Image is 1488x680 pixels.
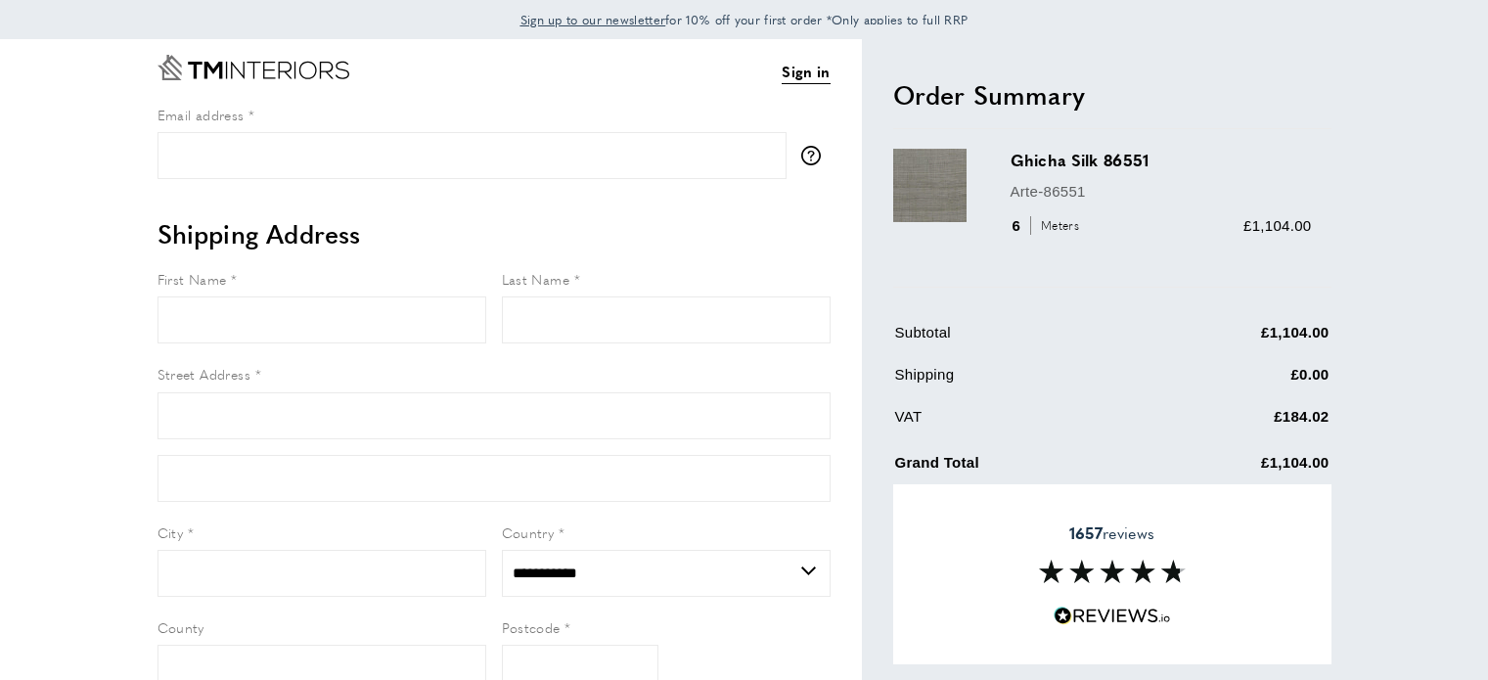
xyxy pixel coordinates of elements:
[895,405,1135,443] td: VAT
[520,11,666,28] span: Sign up to our newsletter
[1137,321,1330,359] td: £1,104.00
[1243,217,1311,234] span: £1,104.00
[895,321,1135,359] td: Subtotal
[158,364,251,384] span: Street Address
[1011,214,1086,238] div: 6
[801,146,831,165] button: More information
[502,522,555,542] span: Country
[158,216,831,251] h2: Shipping Address
[520,11,969,28] span: for 10% off your first order *Only applies to full RRP
[1054,607,1171,625] img: Reviews.io 5 stars
[520,10,666,29] a: Sign up to our newsletter
[893,77,1331,113] h2: Order Summary
[158,105,245,124] span: Email address
[1011,149,1312,171] h3: Ghicha Silk 86551
[1011,180,1312,204] p: Arte-86551
[502,617,561,637] span: Postcode
[158,55,349,80] a: Go to Home page
[1039,560,1186,583] img: Reviews section
[502,269,570,289] span: Last Name
[895,447,1135,489] td: Grand Total
[158,269,227,289] span: First Name
[782,60,830,84] a: Sign in
[158,522,184,542] span: City
[1069,521,1103,544] strong: 1657
[1137,363,1330,401] td: £0.00
[1137,405,1330,443] td: £184.02
[893,149,967,222] img: Ghicha Silk 86551
[1069,523,1154,543] span: reviews
[895,363,1135,401] td: Shipping
[1030,216,1084,235] span: Meters
[158,617,204,637] span: County
[1137,447,1330,489] td: £1,104.00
